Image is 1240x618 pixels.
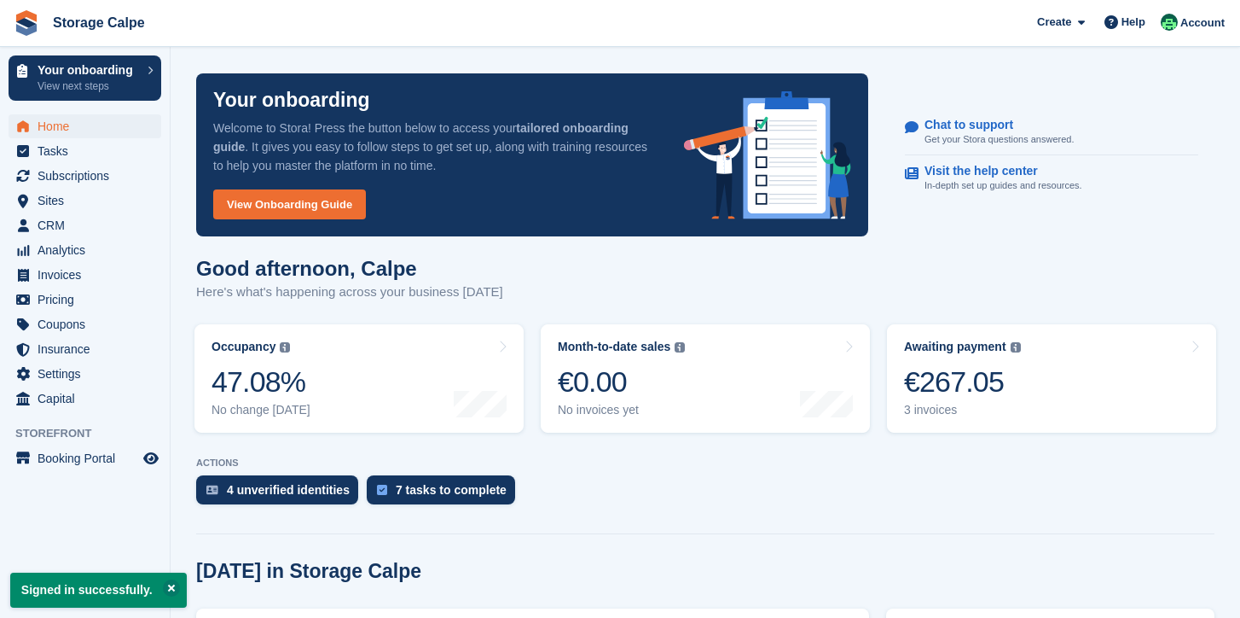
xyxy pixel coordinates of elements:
span: Sites [38,189,140,213]
span: Booking Portal [38,446,140,470]
a: menu [9,387,161,411]
span: Home [38,114,140,138]
a: Awaiting payment €267.05 3 invoices [887,324,1216,433]
div: 7 tasks to complete [396,483,507,497]
span: Analytics [38,238,140,262]
img: onboarding-info-6c161a55d2c0e0a8cae90662b2fe09162a5109e8cc188191df67fb4f79e88e88.svg [684,91,851,219]
span: Storefront [15,425,170,442]
div: 4 unverified identities [227,483,350,497]
div: No invoices yet [558,403,685,417]
p: Signed in successfully. [10,573,187,608]
p: Get your Stora questions answered. [924,132,1074,147]
a: Storage Calpe [46,9,152,37]
span: Settings [38,362,140,386]
img: task-75834270c22a3079a89374b754ae025e5fb1db73e45f91037f5363f120a921f8.svg [377,485,387,495]
h2: [DATE] in Storage Calpe [196,560,421,583]
p: Here's what's happening across your business [DATE] [196,283,503,302]
a: 4 unverified identities [196,475,367,513]
a: Chat to support Get your Stora questions answered. [905,109,1198,156]
p: View next steps [38,79,139,94]
a: menu [9,288,161,312]
div: 3 invoices [904,403,1021,417]
a: menu [9,139,161,163]
span: Subscriptions [38,164,140,188]
a: menu [9,312,161,336]
a: Occupancy 47.08% No change [DATE] [194,324,524,433]
img: icon-info-grey-7440780725fd019a000dd9b08b2336e03edf1995a4989e88bcd33f0948082b44.svg [1011,342,1021,353]
a: menu [9,164,161,188]
div: €267.05 [904,364,1021,399]
div: Month-to-date sales [558,340,670,354]
img: icon-info-grey-7440780725fd019a000dd9b08b2336e03edf1995a4989e88bcd33f0948082b44.svg [675,342,685,353]
a: Your onboarding View next steps [9,55,161,101]
p: Visit the help center [924,164,1069,178]
a: menu [9,362,161,386]
div: 47.08% [211,364,310,399]
span: Tasks [38,139,140,163]
span: Capital [38,387,140,411]
a: Preview store [141,448,161,469]
img: verify_identity-adf6edd0f0f0b5bbfe63781bf79b02c33cf7c696d77639b501bdc392416b5a36.svg [206,485,218,495]
a: menu [9,238,161,262]
h1: Good afternoon, Calpe [196,257,503,280]
a: Month-to-date sales €0.00 No invoices yet [541,324,870,433]
span: CRM [38,213,140,237]
span: Pricing [38,288,140,312]
a: menu [9,114,161,138]
div: Awaiting payment [904,340,1006,354]
span: Create [1037,14,1071,31]
p: Your onboarding [213,90,370,110]
a: menu [9,213,161,237]
a: Visit the help center In-depth set up guides and resources. [905,155,1198,201]
div: Occupancy [211,340,275,354]
a: menu [9,337,161,361]
span: Coupons [38,312,140,336]
a: menu [9,263,161,287]
span: Help [1121,14,1145,31]
img: icon-info-grey-7440780725fd019a000dd9b08b2336e03edf1995a4989e88bcd33f0948082b44.svg [280,342,290,353]
span: Insurance [38,337,140,361]
span: Account [1180,15,1225,32]
a: 7 tasks to complete [367,475,524,513]
div: No change [DATE] [211,403,310,417]
p: In-depth set up guides and resources. [924,178,1082,193]
img: stora-icon-8386f47178a22dfd0bd8f6a31ec36ba5ce8667c1dd55bd0f319d3a0aa187defe.svg [14,10,39,36]
p: Your onboarding [38,64,139,76]
p: ACTIONS [196,458,1214,469]
a: menu [9,189,161,213]
p: Chat to support [924,118,1060,132]
p: Welcome to Stora! Press the button below to access your . It gives you easy to follow steps to ge... [213,119,657,175]
span: Invoices [38,263,140,287]
div: €0.00 [558,364,685,399]
a: View Onboarding Guide [213,189,366,219]
img: Calpe Storage [1161,14,1178,31]
a: menu [9,446,161,470]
